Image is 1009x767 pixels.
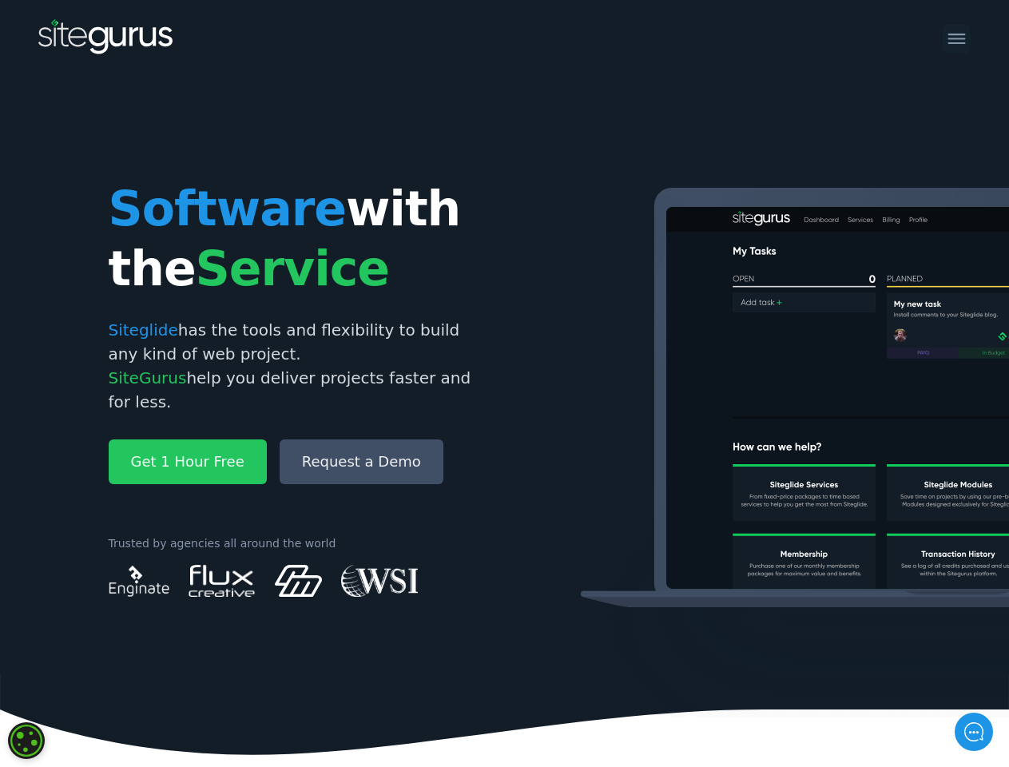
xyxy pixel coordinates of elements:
[24,26,117,51] img: Company Logo
[109,368,187,387] span: SiteGurus
[24,97,296,123] h1: Hello there!
[103,190,192,203] span: New conversation
[8,722,45,759] div: Cookie consent button
[25,181,295,213] button: New conversation
[280,439,443,484] a: Request a Demo
[109,318,492,414] p: has the tools and flexibility to build any kind of web project. help you deliver projects faster ...
[109,181,346,236] span: Software
[24,126,296,152] h2: How can we help?
[109,320,178,340] span: Siteglide
[955,713,993,751] iframe: gist-messenger-bubble-iframe
[196,240,389,296] span: Service
[109,179,492,299] h1: with the
[109,535,492,552] p: Trusted by agencies all around the world
[38,19,174,58] img: SiteGurus Logo
[109,439,267,484] a: Get 1 Hour Free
